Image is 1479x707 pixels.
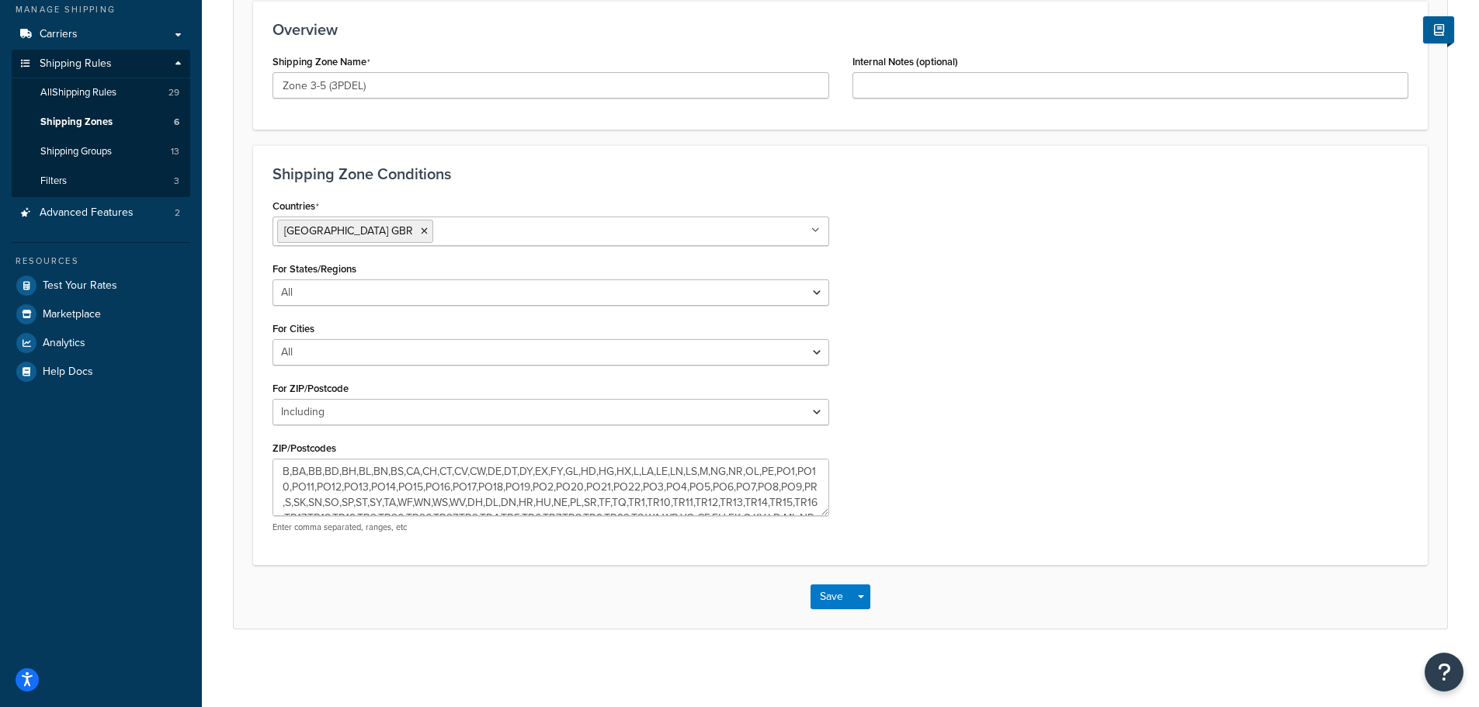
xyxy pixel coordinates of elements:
span: Filters [40,175,67,188]
a: Shipping Zones6 [12,108,190,137]
label: For States/Regions [273,263,356,275]
div: Manage Shipping [12,3,190,16]
span: 2 [175,206,180,220]
a: Analytics [12,329,190,357]
h3: Overview [273,21,1408,38]
label: Countries [273,200,319,213]
a: Test Your Rates [12,272,190,300]
h3: Shipping Zone Conditions [273,165,1408,182]
span: Shipping Zones [40,116,113,129]
span: Help Docs [43,366,93,379]
a: AllShipping Rules29 [12,78,190,107]
span: Analytics [43,337,85,350]
label: Internal Notes (optional) [852,56,958,68]
span: Marketplace [43,308,101,321]
span: Shipping Groups [40,145,112,158]
button: Open Resource Center [1425,653,1463,691]
a: Carriers [12,20,190,49]
span: Advanced Features [40,206,134,220]
li: Shipping Groups [12,137,190,166]
a: Shipping Groups13 [12,137,190,166]
span: 13 [171,145,179,158]
span: Carriers [40,28,78,41]
label: For Cities [273,323,314,334]
div: Resources [12,255,190,268]
a: Marketplace [12,300,190,328]
a: Help Docs [12,358,190,386]
li: Filters [12,167,190,196]
span: Shipping Rules [40,57,112,71]
span: [GEOGRAPHIC_DATA] GBR [284,223,413,239]
span: 29 [168,86,179,99]
button: Show Help Docs [1423,16,1454,43]
a: Advanced Features2 [12,199,190,227]
li: Shipping Rules [12,50,190,197]
li: Shipping Zones [12,108,190,137]
button: Save [811,584,852,609]
span: All Shipping Rules [40,86,116,99]
a: Filters3 [12,167,190,196]
span: 3 [174,175,179,188]
span: 6 [174,116,179,129]
label: Shipping Zone Name [273,56,370,68]
p: Enter comma separated, ranges, etc [273,522,829,533]
a: Shipping Rules [12,50,190,78]
label: ZIP/Postcodes [273,442,336,454]
li: Advanced Features [12,199,190,227]
textarea: B,BA,BB,BD,BH,BL,BN,BS,CA,CH,CT,CV,CW,DE,DT,DY,EX,FY,GL,HD,HG,HX,L,LA,LE,LN,LS,M,NG,NR,OL,PE,PO1,... [273,459,829,516]
span: Test Your Rates [43,279,117,293]
label: For ZIP/Postcode [273,383,349,394]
